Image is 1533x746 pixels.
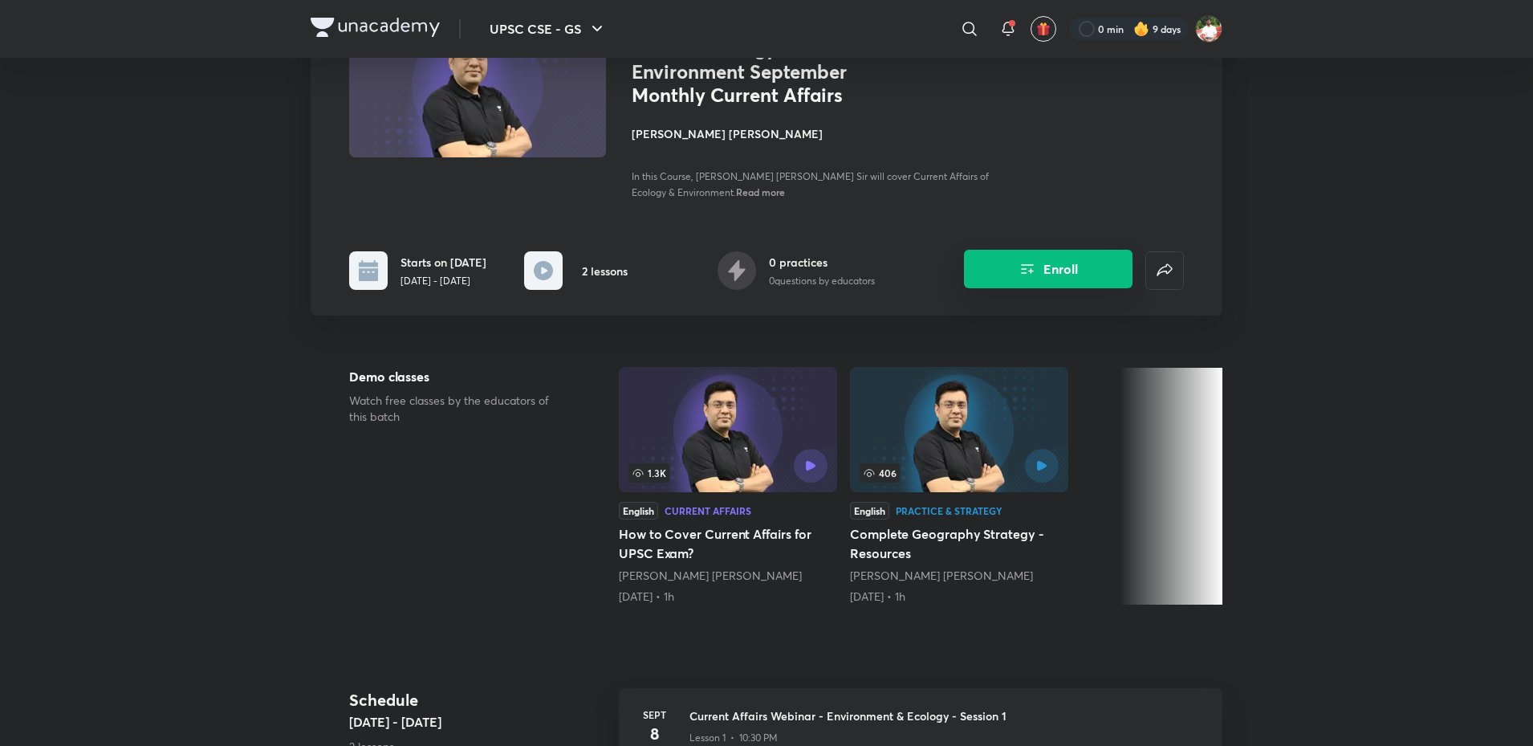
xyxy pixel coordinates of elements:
span: 1.3K [628,463,669,483]
button: Enroll [964,250,1132,288]
img: Thumbnail [347,11,608,159]
h4: Schedule [349,688,606,712]
div: 5th Jul • 1h [850,589,1068,605]
a: Company Logo [311,18,440,41]
span: In this Course, [PERSON_NAME] [PERSON_NAME] Sir will cover Current Affairs of Ecology & Environment. [632,170,989,198]
p: Watch free classes by the educators of this batch [349,393,567,425]
h5: How to Cover Current Affairs for UPSC Exam? [619,524,837,563]
div: English [850,502,889,520]
p: 0 questions by educators [769,274,875,288]
div: Current Affairs [665,506,751,516]
div: 15th Mar • 1h [619,589,837,605]
h3: Current Affairs Webinar - Environment & Ecology - Session 1 [689,707,1203,724]
a: How to Cover Current Affairs for UPSC Exam? [619,367,837,605]
h5: [DATE] - [DATE] [349,712,606,732]
h1: UCAN - Ecology and Environment September Monthly Current Affairs [632,37,894,106]
p: Lesson 1 • 10:30 PM [689,731,778,745]
a: Complete Geography Strategy - Resources [850,367,1068,605]
h4: [PERSON_NAME] [PERSON_NAME] [632,125,991,142]
div: Mukesh Kumar Jha [619,568,837,584]
p: [DATE] - [DATE] [401,274,486,288]
button: false [1145,251,1184,290]
img: avatar [1036,22,1051,36]
div: English [619,502,658,520]
img: Company Logo [311,18,440,37]
h5: Complete Geography Strategy - Resources [850,524,1068,563]
h6: Sept [638,707,670,722]
a: 406EnglishPractice & StrategyComplete Geography Strategy - Resources[PERSON_NAME] [PERSON_NAME][D... [850,367,1068,605]
h5: Demo classes [349,367,567,386]
a: [PERSON_NAME] [PERSON_NAME] [619,568,802,583]
h6: 2 lessons [582,263,628,279]
a: 1.3KEnglishCurrent AffairsHow to Cover Current Affairs for UPSC Exam?[PERSON_NAME] [PERSON_NAME][... [619,367,837,605]
span: Read more [736,185,785,198]
h4: 8 [638,722,670,746]
a: [PERSON_NAME] [PERSON_NAME] [850,568,1033,583]
div: Mukesh Kumar Jha [850,568,1068,584]
h6: Starts on [DATE] [401,254,486,271]
span: 406 [860,463,900,483]
button: avatar [1031,16,1056,42]
img: streak [1133,21,1149,37]
button: UPSC CSE - GS [480,13,616,45]
img: Shashank Soni [1195,15,1222,43]
div: Practice & Strategy [896,506,1002,516]
h6: 0 practices [769,254,875,271]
